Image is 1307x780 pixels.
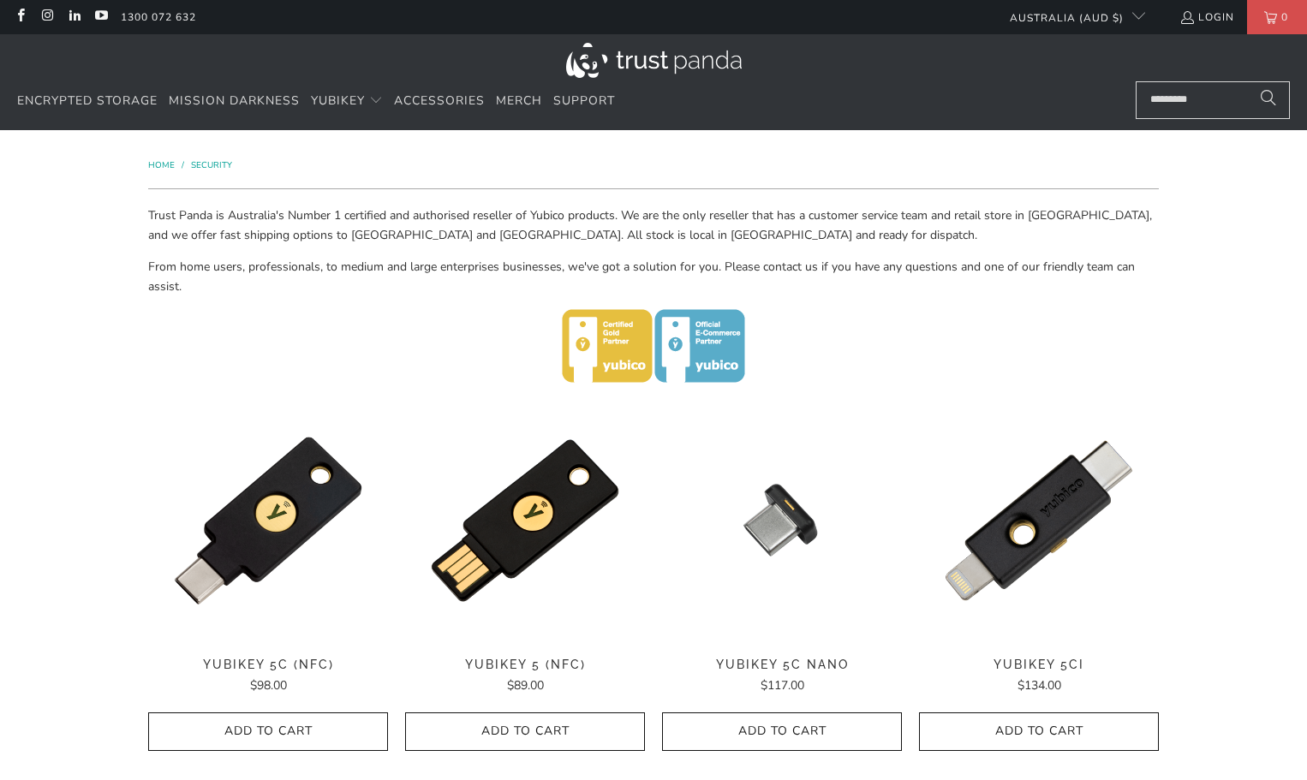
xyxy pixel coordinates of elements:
[662,658,902,695] a: YubiKey 5C Nano $117.00
[405,658,645,695] a: YubiKey 5 (NFC) $89.00
[662,658,902,672] span: YubiKey 5C Nano
[311,92,365,109] span: YubiKey
[169,92,300,109] span: Mission Darkness
[507,677,544,694] span: $89.00
[13,10,27,24] a: Trust Panda Australia on Facebook
[311,81,383,122] summary: YubiKey
[919,658,1159,695] a: YubiKey 5Ci $134.00
[67,10,81,24] a: Trust Panda Australia on LinkedIn
[662,401,902,640] img: YubiKey 5C Nano - Trust Panda
[148,658,388,672] span: YubiKey 5C (NFC)
[93,10,108,24] a: Trust Panda Australia on YouTube
[405,658,645,672] span: YubiKey 5 (NFC)
[405,401,645,640] img: YubiKey 5 (NFC) - Trust Panda
[148,159,177,171] a: Home
[937,724,1141,739] span: Add to Cart
[39,10,54,24] a: Trust Panda Australia on Instagram
[553,92,615,109] span: Support
[191,159,232,171] a: Security
[250,677,287,694] span: $98.00
[496,81,542,122] a: Merch
[169,81,300,122] a: Mission Darkness
[121,8,196,27] a: 1300 072 632
[394,81,485,122] a: Accessories
[148,401,388,640] a: YubiKey 5C (NFC) - Trust Panda YubiKey 5C (NFC) - Trust Panda
[1179,8,1234,27] a: Login
[1247,81,1290,119] button: Search
[148,206,1159,245] p: Trust Panda is Australia's Number 1 certified and authorised reseller of Yubico products. We are ...
[680,724,884,739] span: Add to Cart
[148,258,1159,296] p: From home users, professionals, to medium and large enterprises businesses, we've got a solution ...
[919,401,1159,640] a: YubiKey 5Ci - Trust Panda YubiKey 5Ci - Trust Panda
[1018,677,1061,694] span: $134.00
[662,712,902,751] button: Add to Cart
[148,159,175,171] span: Home
[405,401,645,640] a: YubiKey 5 (NFC) - Trust Panda YubiKey 5 (NFC) - Trust Panda
[553,81,615,122] a: Support
[919,401,1159,640] img: YubiKey 5Ci - Trust Panda
[496,92,542,109] span: Merch
[148,712,388,751] button: Add to Cart
[566,43,742,78] img: Trust Panda Australia
[166,724,370,739] span: Add to Cart
[148,658,388,695] a: YubiKey 5C (NFC) $98.00
[17,92,158,109] span: Encrypted Storage
[1136,81,1290,119] input: Search...
[17,81,615,122] nav: Translation missing: en.navigation.header.main_nav
[919,712,1159,751] button: Add to Cart
[182,159,184,171] span: /
[17,81,158,122] a: Encrypted Storage
[662,401,902,640] a: YubiKey 5C Nano - Trust Panda YubiKey 5C Nano - Trust Panda
[394,92,485,109] span: Accessories
[761,677,804,694] span: $117.00
[919,658,1159,672] span: YubiKey 5Ci
[148,401,388,640] img: YubiKey 5C (NFC) - Trust Panda
[423,724,627,739] span: Add to Cart
[405,712,645,751] button: Add to Cart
